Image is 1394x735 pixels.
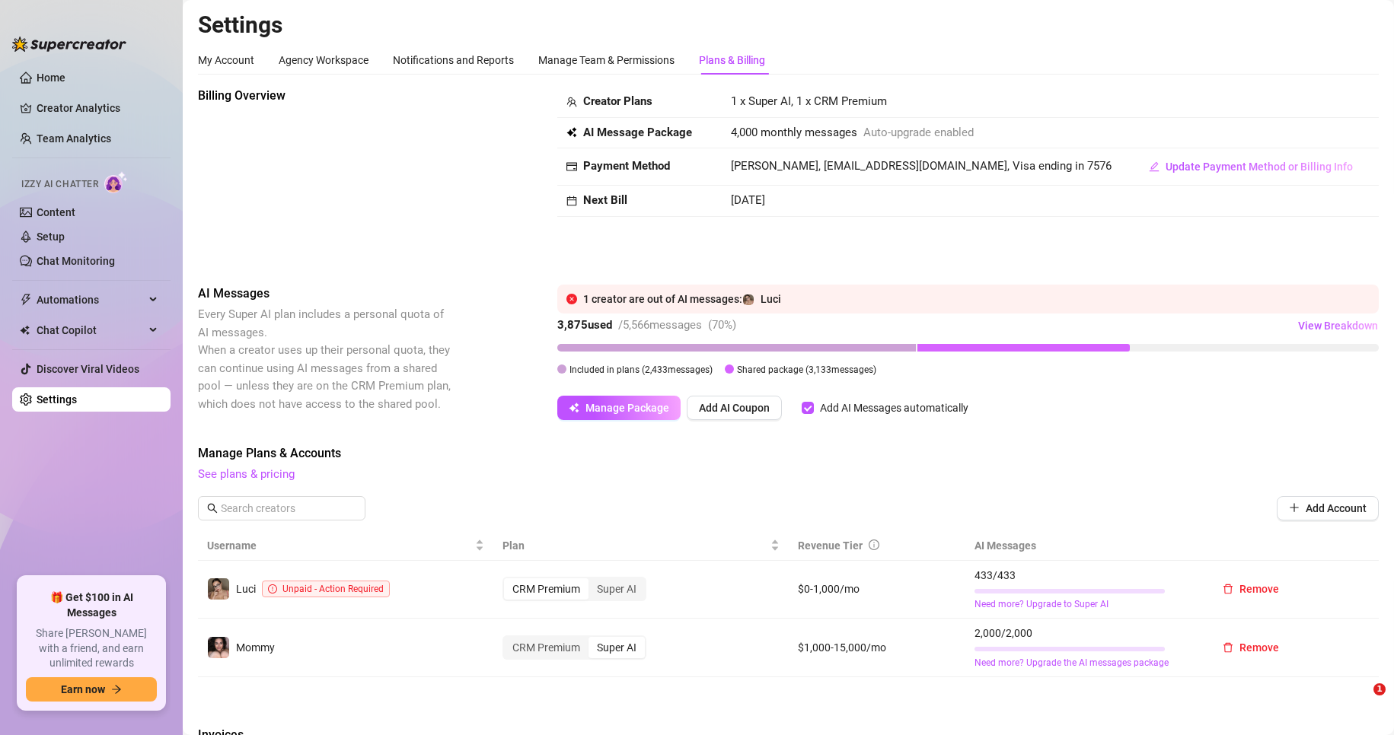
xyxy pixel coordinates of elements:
span: [PERSON_NAME], [EMAIL_ADDRESS][DOMAIN_NAME], Visa ending in 7576 [731,159,1112,173]
span: View Breakdown [1298,320,1378,332]
img: Luci [743,294,754,305]
span: 433 / 433 [975,567,1192,584]
img: AI Chatter [104,171,128,193]
span: 4,000 monthly messages [731,124,857,142]
span: Username [207,537,472,554]
span: exclamation-circle [268,584,277,593]
span: 🎁 Get $100 in AI Messages [26,590,157,620]
th: Plan [493,531,789,561]
button: Update Payment Method or Billing Info [1137,154,1365,179]
a: Need more? Upgrade the AI messages package [975,656,1192,670]
span: Unpaid - Action Required [282,584,384,594]
div: My Account [198,52,254,68]
span: Revenue Tier [798,539,863,552]
h2: Settings [198,11,1379,40]
button: Add Account [1277,496,1379,520]
strong: AI Message Package [583,126,692,139]
div: segmented control [502,635,646,660]
img: logo-BBDzfeDw.svg [12,37,126,52]
iframe: Intercom live chat [1342,683,1379,720]
strong: Payment Method [583,159,670,173]
a: Chat Monitoring [37,255,115,267]
span: thunderbolt [20,294,32,306]
span: calendar [566,196,577,206]
img: Mommy [208,637,229,658]
span: Remove [1239,583,1279,595]
span: Add AI Coupon [699,402,770,414]
a: Settings [37,393,77,406]
button: Add AI Coupon [687,396,782,420]
span: Shared package ( 3,133 messages) [737,364,876,375]
img: Luci [208,578,229,600]
span: close-circle [566,294,577,304]
span: ( 70 %) [708,318,736,332]
span: [DATE] [731,193,765,207]
span: search [207,503,218,514]
th: Username [198,531,493,561]
div: Add AI Messages automatically [820,399,968,416]
div: Plans & Billing [699,52,765,68]
span: Included in plans ( 2,433 messages) [569,364,713,375]
div: Super AI [589,578,645,600]
a: Team Analytics [37,132,111,145]
div: 1 creator are out of AI messages: [583,291,1370,307]
span: Add Account [1306,502,1367,514]
span: Billing Overview [198,87,454,105]
strong: Next Bill [583,193,627,207]
th: AI Messages [965,531,1201,561]
a: See plans & pricing [198,467,295,481]
div: Notifications and Reports [393,52,514,68]
div: segmented control [502,577,646,601]
img: Chat Copilot [20,325,30,336]
span: plus [1289,502,1300,513]
span: Automations [37,288,145,312]
span: 1 [1373,683,1386,695]
span: Manage Plans & Accounts [198,444,1379,463]
button: Remove [1211,577,1291,601]
strong: Creator Plans [583,94,652,108]
div: Manage Team & Permissions [538,52,675,68]
span: 1 x Super AI, 1 x CRM Premium [731,94,887,108]
span: Auto-upgrade enabled [863,124,974,142]
span: AI Messages [198,285,454,303]
button: Earn nowarrow-right [26,677,157,702]
input: Search creators [221,500,344,517]
button: Remove [1211,635,1291,660]
span: team [566,97,577,107]
a: Discover Viral Videos [37,363,139,375]
span: Remove [1239,641,1279,654]
span: Plan [502,537,767,554]
a: Home [37,72,65,84]
a: Content [37,206,75,218]
a: Setup [37,231,65,243]
div: CRM Premium [504,637,589,658]
span: Chat Copilot [37,318,145,342]
span: Luci [236,583,256,595]
span: 2,000 / 2,000 [975,625,1192,641]
span: edit [1149,161,1160,172]
div: Super AI [589,637,645,658]
span: credit-card [566,161,577,172]
span: arrow-right [111,684,122,695]
span: Luci [761,293,781,305]
span: delete [1223,642,1233,653]
button: Manage Package [557,396,681,420]
span: Update Payment Method or Billing Info [1166,161,1353,173]
span: info-circle [869,539,879,550]
div: Agency Workspace [279,52,368,68]
span: Every Super AI plan includes a personal quota of AI messages. When a creator uses up their person... [198,307,451,411]
span: Mommy [236,641,275,654]
a: Creator Analytics [37,96,158,120]
span: Manage Package [585,402,669,414]
span: delete [1223,584,1233,594]
a: Need more? Upgrade to Super AI [975,597,1192,612]
span: Share [PERSON_NAME] with a friend, and earn unlimited rewards [26,626,157,671]
td: $0-1,000/mo [789,561,966,619]
span: Izzy AI Chatter [21,177,98,192]
span: Earn now [61,683,105,695]
span: / 5,566 messages [618,318,702,332]
strong: 3,875 used [557,318,612,332]
td: $1,000-15,000/mo [789,619,966,677]
button: View Breakdown [1297,313,1379,338]
div: CRM Premium [504,578,589,600]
